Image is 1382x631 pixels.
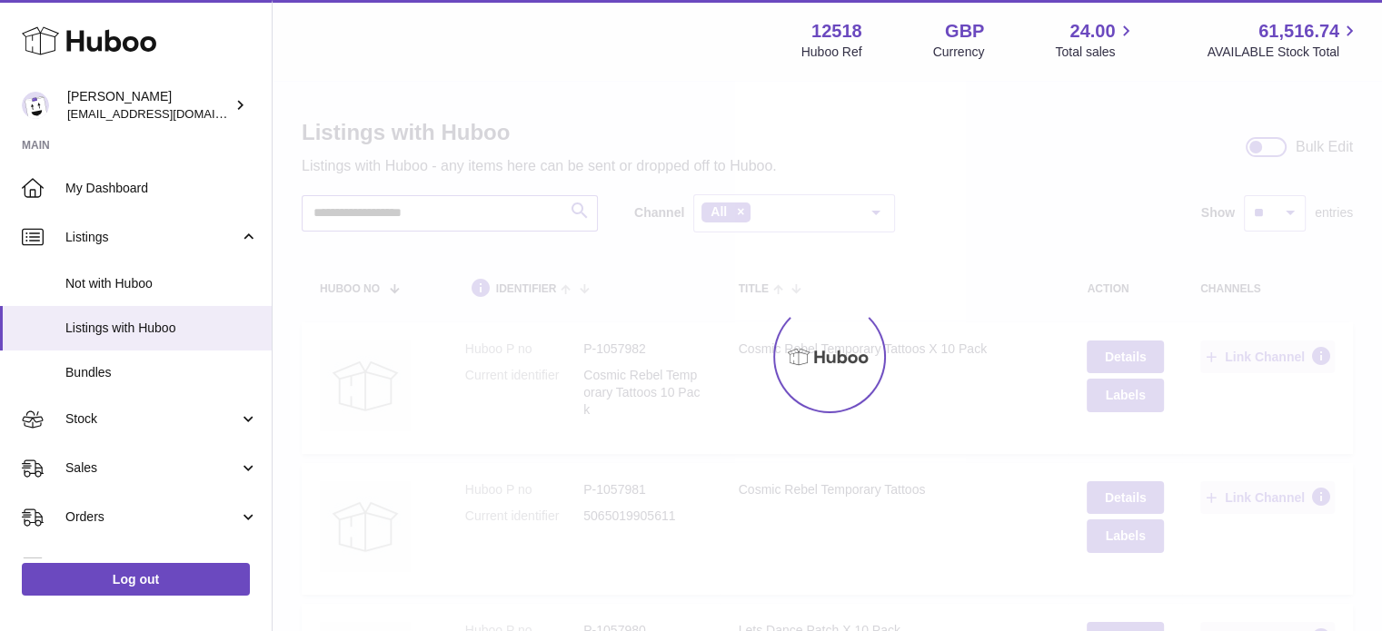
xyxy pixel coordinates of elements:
span: Listings with Huboo [65,320,258,337]
div: Huboo Ref [801,44,862,61]
span: Orders [65,508,239,526]
strong: 12518 [811,19,862,44]
a: 24.00 Total sales [1055,19,1136,61]
span: Bundles [65,364,258,381]
span: 61,516.74 [1258,19,1339,44]
span: Listings [65,229,239,246]
span: Usage [65,557,258,575]
span: Not with Huboo [65,275,258,292]
a: Log out [22,563,250,596]
span: Total sales [1055,44,1136,61]
strong: GBP [945,19,984,44]
span: Sales [65,459,239,477]
span: Stock [65,410,239,428]
span: [EMAIL_ADDRESS][DOMAIN_NAME] [67,106,267,121]
img: internalAdmin-12518@internal.huboo.com [22,92,49,119]
span: AVAILABLE Stock Total [1207,44,1360,61]
span: My Dashboard [65,180,258,197]
div: [PERSON_NAME] [67,88,231,123]
span: 24.00 [1069,19,1115,44]
a: 61,516.74 AVAILABLE Stock Total [1207,19,1360,61]
div: Currency [933,44,985,61]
